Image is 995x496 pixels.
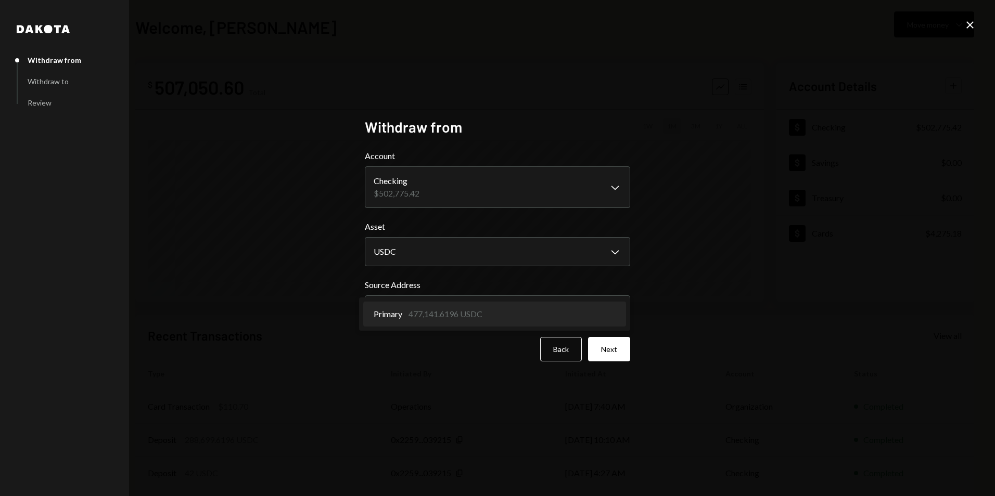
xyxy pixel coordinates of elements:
label: Asset [365,220,630,233]
button: Next [588,337,630,361]
label: Account [365,150,630,162]
div: Withdraw from [28,56,81,64]
button: Asset [365,237,630,266]
label: Source Address [365,279,630,291]
span: Primary [374,308,402,320]
button: Source Address [365,295,630,324]
h2: Withdraw from [365,117,630,137]
button: Account [365,166,630,208]
div: Withdraw to [28,77,69,86]
div: Review [28,98,52,107]
button: Back [540,337,582,361]
div: 477,141.6196 USDC [409,308,482,320]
